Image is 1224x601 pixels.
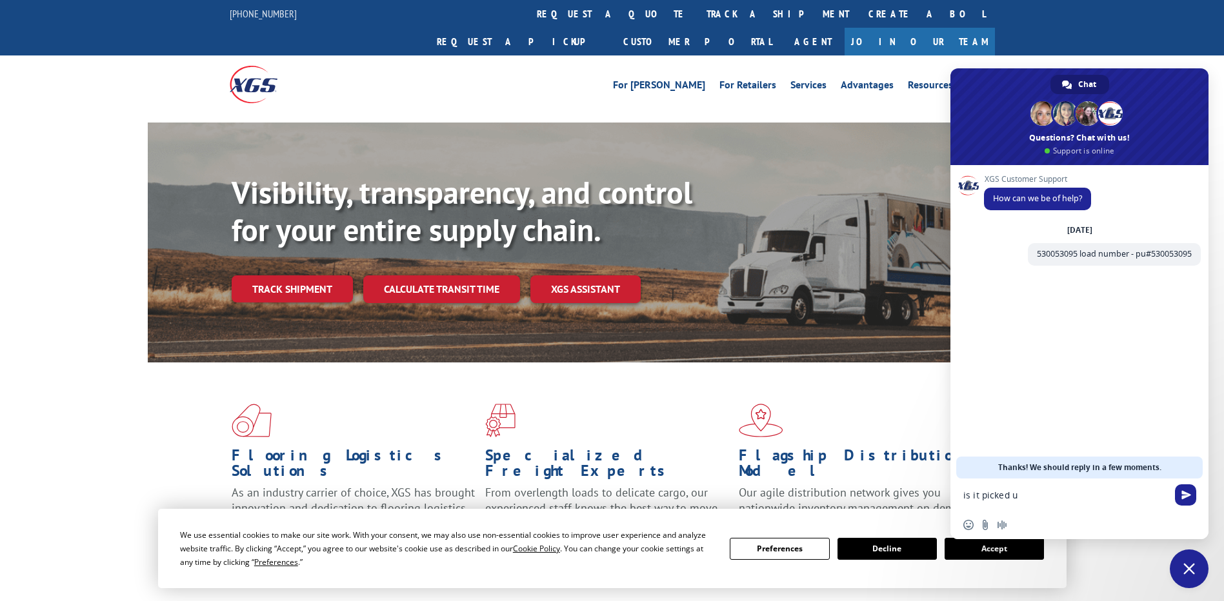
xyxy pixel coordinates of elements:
[363,275,520,303] a: Calculate transit time
[1050,75,1109,94] div: Chat
[158,509,1067,588] div: Cookie Consent Prompt
[614,28,781,55] a: Customer Portal
[232,172,692,250] b: Visibility, transparency, and control for your entire supply chain.
[530,275,641,303] a: XGS ASSISTANT
[513,543,560,554] span: Cookie Policy
[945,538,1044,560] button: Accept
[993,193,1082,204] span: How can we be of help?
[739,448,983,485] h1: Flagship Distribution Model
[485,448,729,485] h1: Specialized Freight Experts
[963,520,974,530] span: Insert an emoji
[180,528,714,569] div: We use essential cookies to make our site work. With your consent, we may also use non-essential ...
[485,404,516,437] img: xgs-icon-focused-on-flooring-red
[232,485,475,531] span: As an industry carrier of choice, XGS has brought innovation and dedication to flooring logistics...
[838,538,937,560] button: Decline
[1170,549,1209,588] div: Close chat
[232,448,476,485] h1: Flooring Logistics Solutions
[908,80,953,94] a: Resources
[613,80,705,94] a: For [PERSON_NAME]
[1037,248,1192,259] span: 530053095 load number - pu#530053095
[254,557,298,567] span: Preferences
[841,80,894,94] a: Advantages
[232,404,272,437] img: xgs-icon-total-supply-chain-intelligence-red
[845,28,995,55] a: Join Our Team
[739,404,783,437] img: xgs-icon-flagship-distribution-model-red
[739,485,976,515] span: Our agile distribution network gives you nationwide inventory management on demand.
[1175,484,1196,506] span: Send
[984,175,1091,184] span: XGS Customer Support
[719,80,776,94] a: For Retailers
[1078,75,1096,94] span: Chat
[998,457,1161,478] span: Thanks! We should reply in a few moments.
[730,538,829,560] button: Preferences
[980,520,990,530] span: Send a file
[230,7,297,20] a: [PHONE_NUMBER]
[427,28,614,55] a: Request a pickup
[485,485,729,542] p: From overlength loads to delicate cargo, our experienced staff knows the best way to move your fr...
[790,80,827,94] a: Services
[963,489,1167,501] textarea: Compose your message...
[1067,226,1092,234] div: [DATE]
[781,28,845,55] a: Agent
[997,520,1007,530] span: Audio message
[232,275,353,302] a: Track shipment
